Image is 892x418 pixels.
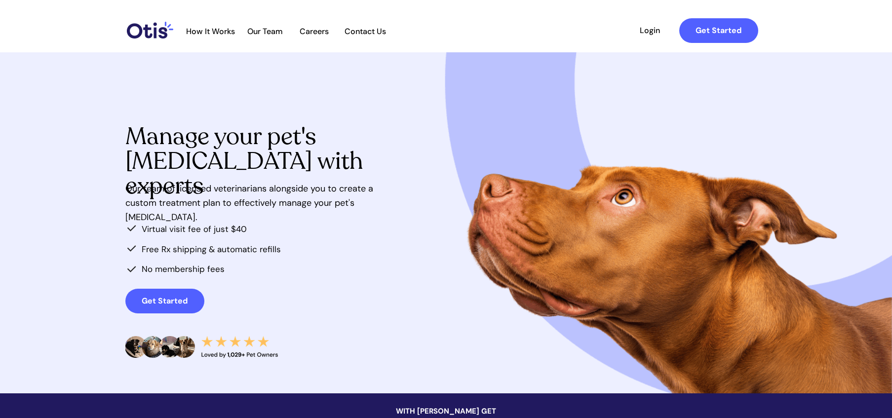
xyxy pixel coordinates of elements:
[125,120,363,202] span: Manage your pet's [MEDICAL_DATA] with experts
[142,264,225,274] span: No membership fees
[125,183,373,223] span: Our team of licensed veterinarians alongside you to create a custom treatment plan to effectively...
[142,244,281,255] span: Free Rx shipping & automatic refills
[241,27,289,37] a: Our Team
[181,27,240,37] a: How It Works
[396,406,496,416] span: WITH [PERSON_NAME] GET
[290,27,339,37] a: Careers
[340,27,391,37] a: Contact Us
[696,25,741,36] strong: Get Started
[290,27,339,36] span: Careers
[181,27,240,36] span: How It Works
[627,26,673,35] span: Login
[142,296,188,306] strong: Get Started
[241,27,289,36] span: Our Team
[340,27,391,36] span: Contact Us
[627,18,673,43] a: Login
[142,224,247,234] span: Virtual visit fee of just $40
[679,18,758,43] a: Get Started
[125,289,204,313] a: Get Started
